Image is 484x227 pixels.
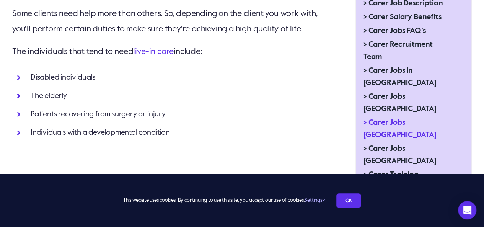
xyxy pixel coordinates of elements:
[356,24,459,38] a: > Carer Jobs FAQ’s
[356,64,459,90] a: > Carer Jobs In [GEOGRAPHIC_DATA]
[305,198,325,203] a: Settings
[363,65,451,89] span: > Carer Jobs In [GEOGRAPHIC_DATA]
[363,91,451,115] span: > Carer Jobs [GEOGRAPHIC_DATA]
[363,11,441,23] span: > Carer Salary Benefits
[31,129,170,137] span: Individuals with a developmental condition
[356,10,459,24] a: > Carer Salary Benefits
[123,194,325,207] span: This website uses cookies. By continuing to use this site, you accept our use of cookies.
[363,25,425,37] span: > Carer Jobs FAQ’s
[458,201,476,219] div: Open Intercom Messenger
[12,10,317,33] span: Some clients need help more than others. So, depending on the client you work with, you'll perfor...
[133,47,174,56] a: live-in care
[363,39,451,63] span: > Carer Recruitment Team
[12,47,202,56] span: The individuals that tend to need include:
[356,142,459,168] a: > Carer Jobs [GEOGRAPHIC_DATA]
[336,193,361,208] a: OK
[356,90,459,116] a: > Carer Jobs [GEOGRAPHIC_DATA]
[363,117,451,141] span: > Carer Jobs [GEOGRAPHIC_DATA]
[356,116,459,142] a: > Carer Jobs [GEOGRAPHIC_DATA]
[363,143,451,167] span: > Carer Jobs [GEOGRAPHIC_DATA]
[356,168,459,182] a: > Carer Training
[363,169,419,181] span: > Carer Training
[31,74,95,82] span: Disabled individuals
[31,111,166,118] span: Patients recovering from surgery or injury
[356,38,459,64] a: > Carer Recruitment Team
[31,92,67,100] span: The elderly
